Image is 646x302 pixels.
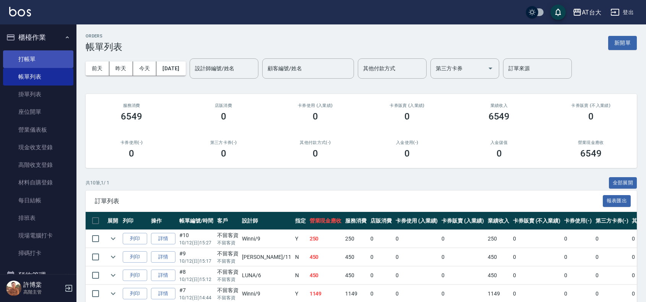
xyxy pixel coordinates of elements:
[23,281,62,289] h5: 許博棠
[9,7,31,16] img: Logo
[179,258,213,265] p: 10/12 (日) 15:17
[511,230,562,248] td: 0
[6,281,21,296] img: Person
[368,212,394,230] th: 店販消費
[404,111,410,122] h3: 0
[308,248,344,266] td: 450
[594,266,630,284] td: 0
[594,230,630,248] td: 0
[582,8,601,17] div: AT台大
[3,244,73,262] a: 掃碼打卡
[3,27,73,47] button: 櫃檯作業
[151,288,175,300] a: 詳情
[394,266,440,284] td: 0
[240,248,293,266] td: [PERSON_NAME] /11
[240,266,293,284] td: LUNA /6
[217,250,239,258] div: 不留客資
[511,212,562,230] th: 卡券販賣 (不入業績)
[86,42,122,52] h3: 帳單列表
[603,197,631,204] a: 報表匯出
[497,148,502,159] h3: 0
[370,103,444,108] h2: 卡券販賣 (入業績)
[609,177,637,189] button: 全部展開
[187,140,260,145] h2: 第三方卡券(-)
[394,248,440,266] td: 0
[177,212,215,230] th: 帳單編號/時間
[123,233,147,245] button: 列印
[86,179,109,186] p: 共 10 筆, 1 / 1
[3,121,73,139] a: 營業儀表板
[313,111,318,122] h3: 0
[151,233,175,245] a: 詳情
[3,156,73,174] a: 高階收支登錄
[308,230,344,248] td: 250
[240,230,293,248] td: Winni /9
[279,140,352,145] h2: 其他付款方式(-)
[588,111,594,122] h3: 0
[511,266,562,284] td: 0
[550,5,566,20] button: save
[562,212,594,230] th: 卡券使用(-)
[240,212,293,230] th: 設計師
[343,212,368,230] th: 服務消費
[308,266,344,284] td: 450
[3,227,73,244] a: 現場電腦打卡
[3,50,73,68] a: 打帳單
[486,248,511,266] td: 450
[394,212,440,230] th: 卡券使用 (入業績)
[3,265,73,285] button: 預約管理
[3,192,73,209] a: 每日結帳
[107,233,119,244] button: expand row
[554,103,628,108] h2: 卡券販賣 (不入業績)
[293,212,308,230] th: 指定
[95,197,603,205] span: 訂單列表
[107,288,119,299] button: expand row
[293,266,308,284] td: N
[608,36,637,50] button: 新開單
[607,5,637,19] button: 登出
[486,230,511,248] td: 250
[106,212,121,230] th: 展開
[486,212,511,230] th: 業績收入
[343,230,368,248] td: 250
[368,248,394,266] td: 0
[215,212,240,230] th: 客戶
[562,230,594,248] td: 0
[554,140,628,145] h2: 營業現金應收
[562,266,594,284] td: 0
[221,148,226,159] h3: 0
[580,148,602,159] h3: 6549
[86,61,109,76] button: 前天
[217,294,239,301] p: 不留客資
[177,248,215,266] td: #9
[217,258,239,265] p: 不留客資
[462,103,536,108] h2: 業績收入
[221,111,226,122] h3: 0
[217,239,239,246] p: 不留客資
[121,212,149,230] th: 列印
[217,268,239,276] div: 不留客資
[3,103,73,121] a: 座位開單
[3,174,73,191] a: 材料自購登錄
[217,276,239,283] p: 不留客資
[123,288,147,300] button: 列印
[179,276,213,283] p: 10/12 (日) 15:12
[129,148,134,159] h3: 0
[562,248,594,266] td: 0
[133,61,157,76] button: 今天
[594,248,630,266] td: 0
[368,266,394,284] td: 0
[279,103,352,108] h2: 卡券使用 (入業績)
[95,103,168,108] h3: 服務消費
[149,212,177,230] th: 操作
[394,230,440,248] td: 0
[404,148,410,159] h3: 0
[489,111,510,122] h3: 6549
[440,266,486,284] td: 0
[293,248,308,266] td: N
[370,140,444,145] h2: 入金使用(-)
[156,61,185,76] button: [DATE]
[123,270,147,281] button: 列印
[368,230,394,248] td: 0
[3,68,73,86] a: 帳單列表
